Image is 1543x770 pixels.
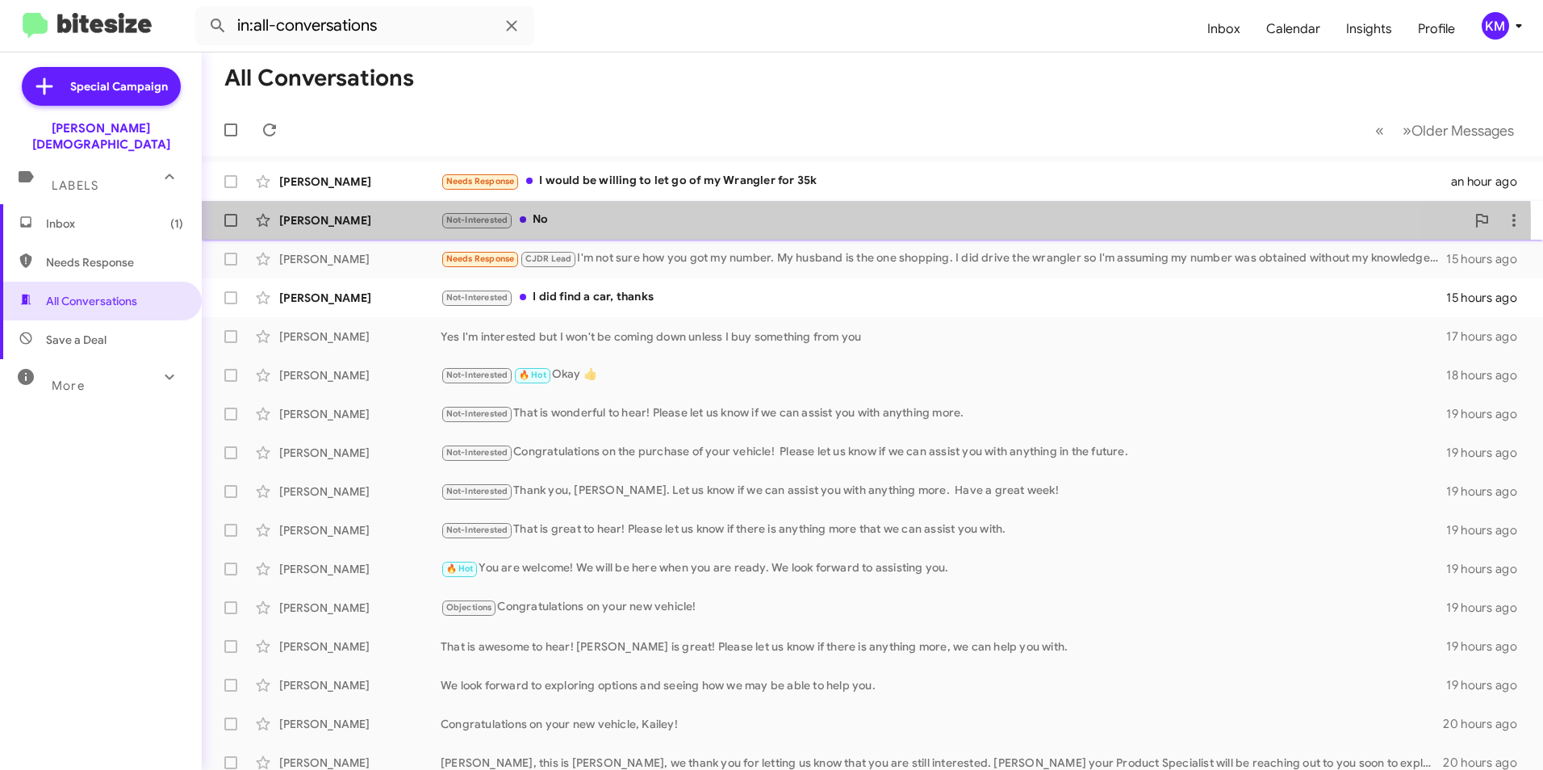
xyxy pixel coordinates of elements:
[279,174,441,190] div: [PERSON_NAME]
[279,290,441,306] div: [PERSON_NAME]
[441,288,1446,307] div: I did find a car, thanks
[441,598,1446,617] div: Congratulations on your new vehicle!
[441,329,1446,345] div: Yes I'm interested but I won't be coming down unless I buy something from you
[279,483,441,500] div: [PERSON_NAME]
[1393,114,1524,147] button: Next
[279,716,441,732] div: [PERSON_NAME]
[52,379,85,393] span: More
[446,602,492,613] span: Objections
[1403,120,1411,140] span: »
[1411,122,1514,140] span: Older Messages
[446,370,508,380] span: Not-Interested
[70,78,168,94] span: Special Campaign
[1333,6,1405,52] a: Insights
[441,521,1446,539] div: That is great to hear! Please let us know if there is anything more that we can assist you with.
[1375,120,1384,140] span: «
[441,404,1446,423] div: That is wonderful to hear! Please let us know if we can assist you with anything more.
[279,445,441,461] div: [PERSON_NAME]
[1446,600,1530,616] div: 19 hours ago
[170,216,183,232] span: (1)
[441,249,1446,268] div: I'm not sure how you got my number. My husband is the one shopping. I did drive the wrangler so I...
[1446,290,1530,306] div: 15 hours ago
[446,176,515,186] span: Needs Response
[446,408,508,419] span: Not-Interested
[46,254,183,270] span: Needs Response
[22,67,181,106] a: Special Campaign
[1451,174,1530,190] div: an hour ago
[441,366,1446,384] div: Okay 👍
[441,559,1446,578] div: You are welcome! We will be here when you are ready. We look forward to assisting you.
[224,65,414,91] h1: All Conversations
[441,677,1446,693] div: We look forward to exploring options and seeing how we may be able to help you.
[46,293,137,309] span: All Conversations
[1446,483,1530,500] div: 19 hours ago
[1446,522,1530,538] div: 19 hours ago
[441,211,1466,229] div: No
[279,251,441,267] div: [PERSON_NAME]
[1443,716,1530,732] div: 20 hours ago
[441,443,1446,462] div: Congratulations on the purchase of your vehicle! Please let us know if we can assist you with any...
[446,215,508,225] span: Not-Interested
[1446,251,1530,267] div: 15 hours ago
[1446,445,1530,461] div: 19 hours ago
[279,561,441,577] div: [PERSON_NAME]
[279,638,441,655] div: [PERSON_NAME]
[446,525,508,535] span: Not-Interested
[1446,677,1530,693] div: 19 hours ago
[1366,114,1524,147] nav: Page navigation example
[1253,6,1333,52] a: Calendar
[46,216,183,232] span: Inbox
[446,486,508,496] span: Not-Interested
[441,172,1451,190] div: I would be willing to let go of my Wrangler for 35k
[1446,406,1530,422] div: 19 hours ago
[1194,6,1253,52] a: Inbox
[446,253,515,264] span: Needs Response
[1365,114,1394,147] button: Previous
[279,329,441,345] div: [PERSON_NAME]
[279,600,441,616] div: [PERSON_NAME]
[446,563,474,574] span: 🔥 Hot
[1446,638,1530,655] div: 19 hours ago
[1446,561,1530,577] div: 19 hours ago
[1446,367,1530,383] div: 18 hours ago
[1468,12,1525,40] button: KM
[195,6,534,45] input: Search
[1405,6,1468,52] a: Profile
[1482,12,1509,40] div: KM
[46,332,107,348] span: Save a Deal
[441,716,1443,732] div: Congratulations on your new vehicle, Kailey!
[519,370,546,380] span: 🔥 Hot
[446,292,508,303] span: Not-Interested
[1446,329,1530,345] div: 17 hours ago
[279,367,441,383] div: [PERSON_NAME]
[279,406,441,422] div: [PERSON_NAME]
[279,212,441,228] div: [PERSON_NAME]
[52,178,98,193] span: Labels
[279,522,441,538] div: [PERSON_NAME]
[525,253,572,264] span: CJDR Lead
[441,638,1446,655] div: That is awesome to hear! [PERSON_NAME] is great! Please let us know if there is anything more, we...
[446,447,508,458] span: Not-Interested
[441,482,1446,500] div: Thank you, [PERSON_NAME]. Let us know if we can assist you with anything more. Have a great week!
[279,677,441,693] div: [PERSON_NAME]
